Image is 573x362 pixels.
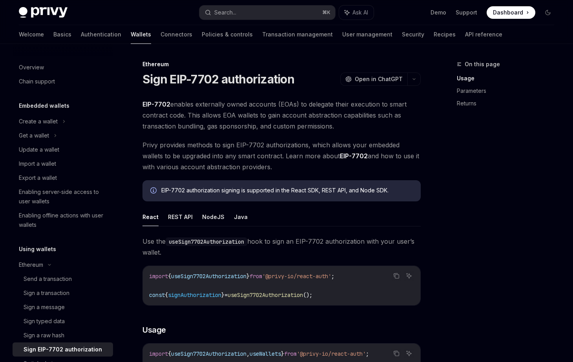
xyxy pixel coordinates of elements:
[19,187,108,206] div: Enabling server-side access to user wallets
[431,9,446,16] a: Demo
[404,348,414,358] button: Ask AI
[404,271,414,281] button: Ask AI
[19,25,44,44] a: Welcome
[262,273,331,280] span: '@privy-io/react-auth'
[149,291,165,299] span: const
[13,328,113,342] a: Sign a raw hash
[131,25,151,44] a: Wallets
[457,85,560,97] a: Parameters
[342,25,392,44] a: User management
[391,348,401,358] button: Copy the contents from the code block
[19,7,68,18] img: dark logo
[262,25,333,44] a: Transaction management
[171,273,246,280] span: useSign7702Authorization
[457,72,560,85] a: Usage
[366,350,369,357] span: ;
[457,97,560,110] a: Returns
[24,288,69,298] div: Sign a transaction
[81,25,121,44] a: Authentication
[161,25,192,44] a: Connectors
[284,350,297,357] span: from
[281,350,284,357] span: }
[13,314,113,328] a: Sign typed data
[297,350,366,357] span: '@privy-io/react-auth'
[142,324,166,335] span: Usage
[19,131,49,140] div: Get a wallet
[166,237,247,246] code: useSign7702Authorization
[19,145,59,154] div: Update a wallet
[168,291,221,299] span: signAuthorization
[402,25,424,44] a: Security
[19,117,58,126] div: Create a wallet
[19,260,43,270] div: Ethereum
[202,25,253,44] a: Policies & controls
[142,208,159,226] button: React
[142,139,421,172] span: Privy provides methods to sign EIP-7702 authorizations, which allows your embedded wallets to be ...
[250,273,262,280] span: from
[340,72,407,86] button: Open in ChatGPT
[456,9,477,16] a: Support
[340,152,368,160] a: EIP-7702
[171,350,246,357] span: useSign7702Authorization
[13,272,113,286] a: Send a transaction
[199,5,335,20] button: Search...⌘K
[13,208,113,232] a: Enabling offline actions with user wallets
[19,101,69,110] h5: Embedded wallets
[19,159,56,168] div: Import a wallet
[331,273,334,280] span: ;
[13,185,113,208] a: Enabling server-side access to user wallets
[149,350,168,357] span: import
[150,187,158,195] svg: Info
[24,345,102,354] div: Sign EIP-7702 authorization
[322,9,330,16] span: ⌘ K
[149,273,168,280] span: import
[465,60,500,69] span: On this page
[13,286,113,300] a: Sign a transaction
[142,236,421,258] span: Use the hook to sign an EIP-7702 authorization with your user’s wallet.
[202,208,224,226] button: NodeJS
[168,208,193,226] button: REST API
[234,208,248,226] button: Java
[246,273,250,280] span: }
[221,291,224,299] span: }
[355,75,403,83] span: Open in ChatGPT
[13,60,113,74] a: Overview
[493,9,523,16] span: Dashboard
[214,8,236,17] div: Search...
[228,291,303,299] span: useSign7702Authorization
[391,271,401,281] button: Copy the contents from the code block
[13,143,113,157] a: Update a wallet
[303,291,312,299] span: ();
[19,244,56,254] h5: Using wallets
[224,291,228,299] span: =
[542,6,554,19] button: Toggle dark mode
[142,99,421,132] span: enables externally owned accounts (EOAs) to delegate their execution to smart contract code. This...
[24,302,65,312] div: Sign a message
[13,300,113,314] a: Sign a message
[13,74,113,89] a: Chain support
[142,72,294,86] h1: Sign EIP-7702 authorization
[165,291,168,299] span: {
[13,171,113,185] a: Export a wallet
[352,9,368,16] span: Ask AI
[19,173,57,183] div: Export a wallet
[142,100,170,109] a: EIP-7702
[19,77,55,86] div: Chain support
[24,331,64,340] div: Sign a raw hash
[250,350,281,357] span: useWallets
[24,274,72,284] div: Send a transaction
[24,317,65,326] div: Sign typed data
[168,350,171,357] span: {
[487,6,535,19] a: Dashboard
[19,211,108,230] div: Enabling offline actions with user wallets
[13,342,113,357] a: Sign EIP-7702 authorization
[434,25,456,44] a: Recipes
[19,63,44,72] div: Overview
[13,157,113,171] a: Import a wallet
[161,186,413,195] div: EIP-7702 authorization signing is supported in the React SDK, REST API, and Node SDK.
[168,273,171,280] span: {
[339,5,374,20] button: Ask AI
[53,25,71,44] a: Basics
[246,350,250,357] span: ,
[142,60,421,68] div: Ethereum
